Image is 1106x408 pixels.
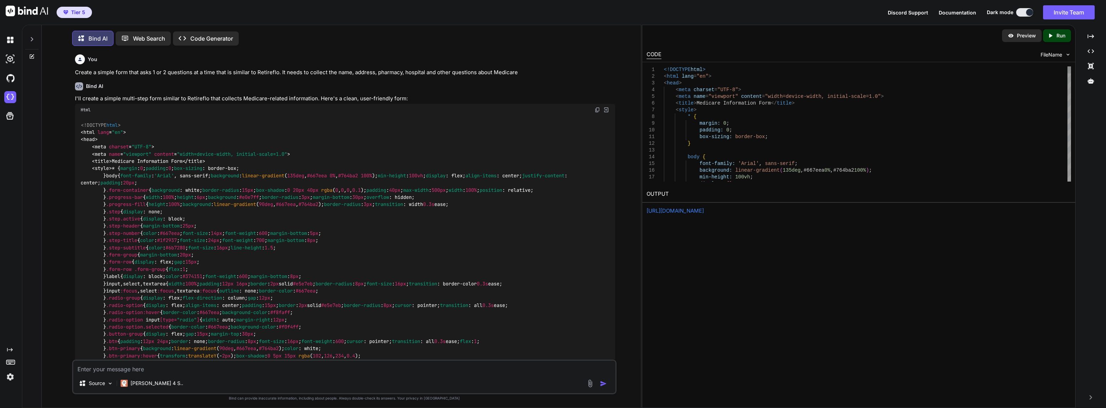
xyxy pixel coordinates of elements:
[6,6,48,16] img: Bind AI
[647,100,655,107] div: 6
[95,158,109,164] span: title
[723,120,726,126] span: 0
[71,9,85,16] span: Tier 5
[647,147,655,154] div: 13
[423,201,434,207] span: 0.3s
[231,244,262,251] span: line-height
[866,167,869,173] span: )
[395,280,406,287] span: 16px
[239,273,248,279] span: 600
[702,67,705,72] span: >
[106,187,149,193] span: .form-container
[647,140,655,147] div: 12
[154,151,174,157] span: content
[143,215,163,222] span: display
[869,167,872,173] span: ;
[1065,52,1071,58] img: chevron down
[225,230,256,236] span: font-weight
[694,114,696,119] span: {
[143,280,166,287] span: textarea
[771,100,777,106] span: </
[726,120,729,126] span: ;
[143,295,163,301] span: display
[188,244,214,251] span: font-size
[183,223,194,229] span: 25px
[267,237,304,243] span: margin-bottom
[143,223,180,229] span: margin-bottom
[409,172,423,179] span: 100vh
[352,187,361,193] span: 0.1
[81,129,126,135] span: < = >
[647,87,655,93] div: 4
[92,151,290,157] span: < = = >
[197,194,205,200] span: 6px
[694,100,696,106] span: >
[183,273,202,279] span: #374151
[205,273,236,279] span: font-weight
[98,129,109,135] span: lang
[174,165,202,171] span: box-sizing
[603,107,609,113] img: Open in Browser
[296,288,315,294] span: #667eea
[106,295,140,301] span: .radio-group
[276,201,296,207] span: #667eea
[63,10,68,14] img: premium
[81,107,91,113] span: Html
[888,10,928,16] span: Discord Support
[854,167,866,173] span: 100%
[355,280,364,287] span: 8px
[83,136,95,143] span: head
[222,280,233,287] span: 12px
[586,379,594,388] img: attachment
[154,172,174,179] span: 'Arial'
[783,167,800,173] span: 135deg
[109,143,129,150] span: charset
[647,181,655,187] div: 18
[177,194,194,200] span: height
[664,73,667,79] span: <
[287,172,304,179] span: 135deg
[881,94,884,99] span: >
[123,280,140,287] span: select
[1056,32,1065,39] p: Run
[236,280,248,287] span: 16px
[647,160,655,167] div: 15
[426,172,446,179] span: display
[4,91,16,103] img: cloudideIcon
[729,127,732,133] span: ;
[219,288,239,294] span: outline
[86,83,103,90] h6: Bind AI
[366,194,389,200] span: overflow
[750,174,753,180] span: ;
[168,201,180,207] span: 100%
[726,127,729,133] span: 0
[939,10,976,16] span: Documentation
[92,165,112,171] span: < >
[676,107,679,113] span: <
[667,73,679,79] span: html
[664,67,691,72] span: <!DOCTYPE
[177,288,199,294] span: textarea
[250,280,267,287] span: border
[679,100,694,106] span: title
[307,172,327,179] span: #667eea
[146,165,166,171] span: padding
[188,158,202,164] span: title
[341,187,344,193] span: 0
[211,172,239,179] span: background
[166,273,180,279] span: color
[259,288,293,294] span: border-color
[642,186,1075,202] h2: OUTPUT
[765,134,768,140] span: ;
[691,67,703,72] span: html
[694,94,706,99] span: name
[676,100,679,106] span: <
[287,187,290,193] span: 0
[140,288,157,294] span: select
[888,9,928,16] button: Discord Support
[647,174,655,181] div: 17
[448,187,463,193] span: width
[800,167,803,173] span: ,
[106,288,120,294] span: input
[706,94,708,99] span: =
